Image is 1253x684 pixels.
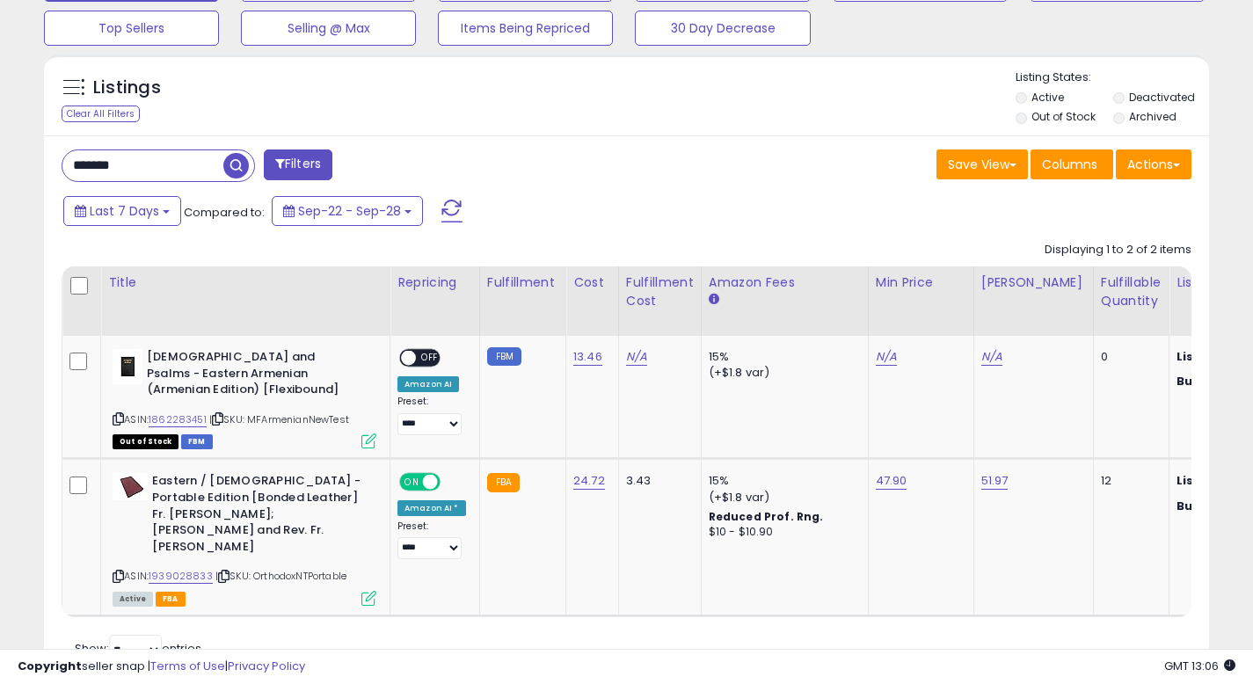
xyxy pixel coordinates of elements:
[1116,149,1191,179] button: Actions
[113,592,153,607] span: All listings currently available for purchase on Amazon
[438,475,466,490] span: OFF
[626,348,647,366] a: N/A
[152,473,366,559] b: Eastern / [DEMOGRAPHIC_DATA] - Portable Edition [Bonded Leather] Fr. [PERSON_NAME]; [PERSON_NAME]...
[44,11,219,46] button: Top Sellers
[936,149,1028,179] button: Save View
[1031,90,1064,105] label: Active
[397,520,466,560] div: Preset:
[573,472,605,490] a: 24.72
[397,396,466,435] div: Preset:
[264,149,332,180] button: Filters
[113,473,376,603] div: ASIN:
[113,434,178,449] span: All listings that are currently out of stock and unavailable for purchase on Amazon
[184,204,265,221] span: Compared to:
[113,349,142,384] img: 21pImLcC2CL._SL40_.jpg
[1031,149,1113,179] button: Columns
[156,592,186,607] span: FBA
[709,509,824,524] b: Reduced Prof. Rng.
[147,349,361,403] b: [DEMOGRAPHIC_DATA] and Psalms - Eastern Armenian (Armenian Edition) [Flexibound]
[215,569,346,583] span: | SKU: OrthodoxNTPortable
[876,273,966,292] div: Min Price
[397,500,466,516] div: Amazon AI *
[709,365,855,381] div: (+$1.8 var)
[1129,90,1195,105] label: Deactivated
[149,412,207,427] a: 1862283451
[709,490,855,506] div: (+$1.8 var)
[709,473,855,489] div: 15%
[416,351,444,366] span: OFF
[113,473,148,500] img: 311p-wExN2L._SL40_.jpg
[1129,109,1177,124] label: Archived
[1045,242,1191,258] div: Displaying 1 to 2 of 2 items
[487,347,521,366] small: FBM
[401,475,423,490] span: ON
[18,658,82,674] strong: Copyright
[709,349,855,365] div: 15%
[181,434,213,449] span: FBM
[709,273,861,292] div: Amazon Fees
[981,472,1009,490] a: 51.97
[75,640,201,657] span: Show: entries
[1031,109,1096,124] label: Out of Stock
[298,202,401,220] span: Sep-22 - Sep-28
[876,348,897,366] a: N/A
[113,349,376,447] div: ASIN:
[93,76,161,100] h5: Listings
[876,472,907,490] a: 47.90
[1164,658,1235,674] span: 2025-10-6 13:06 GMT
[981,273,1086,292] div: [PERSON_NAME]
[626,273,694,310] div: Fulfillment Cost
[635,11,810,46] button: 30 Day Decrease
[1016,69,1209,86] p: Listing States:
[209,412,349,426] span: | SKU: MFArmenianNewTest
[1101,473,1155,489] div: 12
[63,196,181,226] button: Last 7 Days
[397,273,472,292] div: Repricing
[1101,273,1162,310] div: Fulfillable Quantity
[626,473,688,489] div: 3.43
[573,348,602,366] a: 13.46
[272,196,423,226] button: Sep-22 - Sep-28
[397,376,459,392] div: Amazon AI
[438,11,613,46] button: Items Being Repriced
[90,202,159,220] span: Last 7 Days
[709,292,719,308] small: Amazon Fees.
[18,659,305,675] div: seller snap | |
[108,273,382,292] div: Title
[1042,156,1097,173] span: Columns
[1101,349,1155,365] div: 0
[62,106,140,122] div: Clear All Filters
[149,569,213,584] a: 1939028833
[487,273,558,292] div: Fulfillment
[241,11,416,46] button: Selling @ Max
[228,658,305,674] a: Privacy Policy
[981,348,1002,366] a: N/A
[487,473,520,492] small: FBA
[150,658,225,674] a: Terms of Use
[709,525,855,540] div: $10 - $10.90
[573,273,611,292] div: Cost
